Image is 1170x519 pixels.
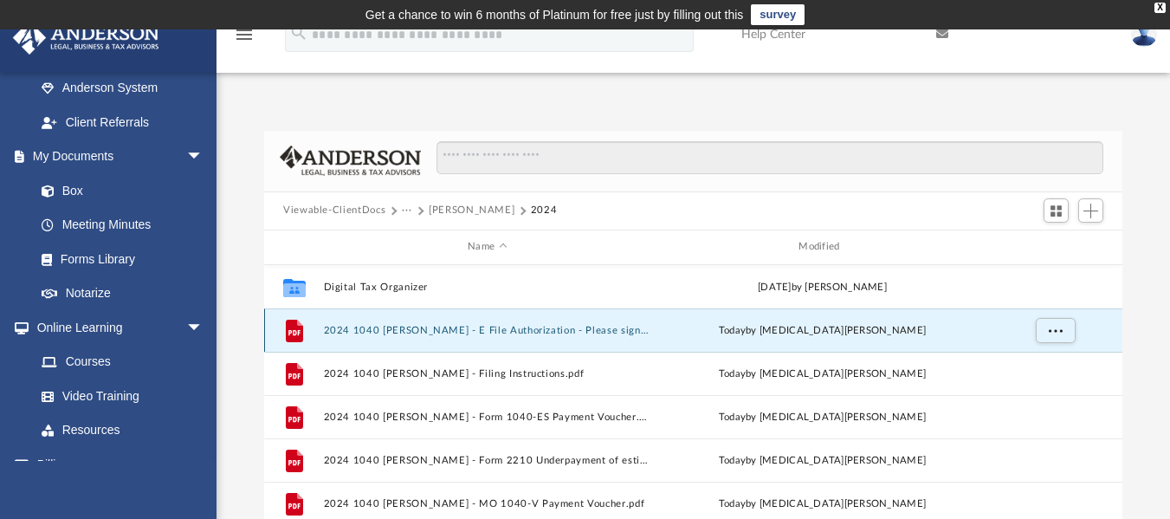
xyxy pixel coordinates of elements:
span: today [719,368,746,378]
button: Switch to Grid View [1044,198,1070,223]
a: Box [24,173,212,208]
span: today [719,455,746,464]
button: 2024 1040 [PERSON_NAME] - MO 1040-V Payment Voucher.pdf [324,497,651,509]
span: arrow_drop_down [186,447,221,483]
span: arrow_drop_down [186,139,221,175]
div: id [272,239,315,255]
div: Modified [658,239,986,255]
button: Viewable-ClientDocs [283,203,385,218]
button: 2024 [531,203,558,218]
span: today [719,412,746,421]
i: search [289,23,308,42]
a: Anderson System [24,71,221,106]
span: today [719,325,746,334]
button: More options [1036,317,1076,343]
span: arrow_drop_down [186,310,221,346]
div: Name [323,239,651,255]
button: 2024 1040 [PERSON_NAME] - Form 1040-ES Payment Voucher.pdf [324,411,651,422]
a: Forms Library [24,242,212,276]
a: Video Training [24,379,212,413]
a: Courses [24,345,221,380]
button: Add [1078,198,1104,223]
div: by [MEDICAL_DATA][PERSON_NAME] [658,496,986,511]
input: Search files and folders [436,141,1103,174]
div: by [MEDICAL_DATA][PERSON_NAME] [658,452,986,468]
a: Notarize [24,276,221,311]
i: menu [234,24,255,45]
div: by [MEDICAL_DATA][PERSON_NAME] [658,409,986,425]
a: menu [234,33,255,45]
div: id [993,239,1115,255]
a: Resources [24,413,221,448]
button: 2024 1040 [PERSON_NAME] - E File Authorization - Please sign.pdf [324,324,651,335]
button: 2024 1040 [PERSON_NAME] - Filing Instructions.pdf [324,367,651,379]
div: close [1154,3,1166,13]
a: Meeting Minutes [24,208,221,243]
div: by [MEDICAL_DATA][PERSON_NAME] [658,322,986,338]
button: Digital Tax Organizer [324,281,651,292]
div: Get a chance to win 6 months of Platinum for free just by filling out this [365,4,744,25]
a: My Documentsarrow_drop_down [12,139,221,174]
img: User Pic [1131,22,1157,47]
span: today [719,498,746,508]
div: [DATE] by [PERSON_NAME] [658,279,986,295]
a: Online Learningarrow_drop_down [12,310,221,345]
a: survey [751,4,805,25]
button: ··· [402,203,413,218]
button: [PERSON_NAME] [429,203,514,218]
a: Client Referrals [24,105,221,139]
img: Anderson Advisors Platinum Portal [8,21,165,55]
div: by [MEDICAL_DATA][PERSON_NAME] [658,366,986,381]
a: Billingarrow_drop_down [12,447,229,482]
button: 2024 1040 [PERSON_NAME] - Form 2210 Underpayment of estimated tax voucher.pdf [324,454,651,465]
